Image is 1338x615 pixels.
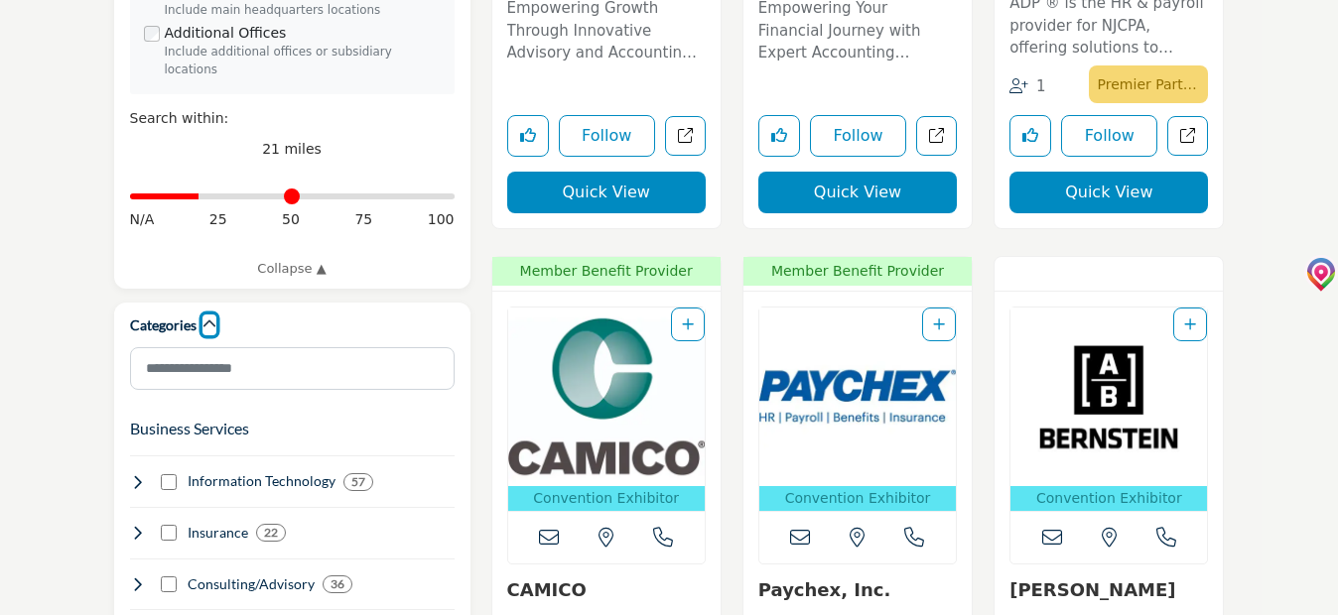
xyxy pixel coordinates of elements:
[1061,115,1157,157] button: Follow
[1167,116,1208,157] a: Open adp in new tab
[758,579,890,600] a: Paychex, Inc.
[209,209,227,230] span: 25
[161,576,177,592] input: Select Consulting/Advisory checkbox
[130,259,455,279] a: Collapse ▲
[1009,75,1046,98] div: Followers
[1036,77,1046,95] span: 1
[682,316,694,332] a: Add To List
[665,116,706,157] a: Open withum in new tab
[759,307,956,511] a: Open Listing in new tab
[1009,115,1051,157] button: Like listing
[1009,579,1208,601] h3: Bernstein
[507,579,706,601] h3: CAMICO
[810,115,906,157] button: Follow
[130,209,155,230] span: N/A
[1009,579,1175,600] a: [PERSON_NAME]
[165,2,441,20] div: Include main headquarters locations
[507,172,706,213] button: Quick View
[331,577,344,591] b: 36
[758,579,957,601] h3: Paychex, Inc.
[759,307,956,486] img: Paychex, Inc.
[188,471,335,491] h4: Information Technology: Software, cloud services, data management, analytics, automation
[428,209,455,230] span: 100
[559,115,655,157] button: Follow
[130,108,455,129] div: Search within:
[165,44,441,79] div: Include additional offices or subsidiary locations
[763,488,952,509] p: Convention Exhibitor
[130,417,249,440] button: Business Services
[758,172,957,213] button: Quick View
[188,523,248,543] h4: Insurance: Professional liability, healthcare, life insurance, risk management
[354,209,372,230] span: 75
[256,524,286,542] div: 22 Results For Insurance
[161,525,177,541] input: Select Insurance checkbox
[1010,307,1207,486] img: Bernstein
[1014,488,1203,509] p: Convention Exhibitor
[343,473,373,491] div: 57 Results For Information Technology
[188,574,315,594] h4: Consulting/Advisory: Business consulting, mergers & acquisitions, growth strategies
[512,488,701,509] p: Convention Exhibitor
[508,307,705,486] img: CAMICO
[323,575,352,593] div: 36 Results For Consulting/Advisory
[264,526,278,540] b: 22
[130,347,455,390] input: Search Category
[1097,70,1200,98] p: Premier Partner
[498,261,715,282] span: Member Benefit Provider
[916,116,957,157] a: Open magone-and-company-pc in new tab
[749,261,966,282] span: Member Benefit Provider
[508,307,705,511] a: Open Listing in new tab
[130,315,197,335] h2: Categories
[165,23,287,44] label: Additional Offices
[282,209,300,230] span: 50
[262,141,322,157] span: 21 miles
[507,579,587,600] a: CAMICO
[507,115,549,157] button: Like listing
[1184,316,1196,332] a: Add To List
[351,475,365,489] b: 57
[161,474,177,490] input: Select Information Technology checkbox
[758,115,800,157] button: Like listing
[1010,307,1207,511] a: Open Listing in new tab
[1304,255,1338,292] img: jcrBskumnMAAAAASUVORK5CYII=
[1009,172,1208,213] button: Quick View
[933,316,945,332] a: Add To List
